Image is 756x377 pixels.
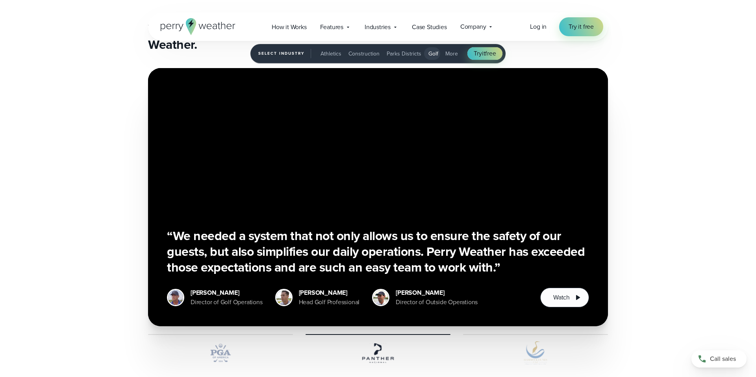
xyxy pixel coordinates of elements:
[306,341,450,365] img: Panther-National.svg
[148,21,608,52] h4: Watch why the , , and trust Perry Weather.
[365,22,391,32] span: Industries
[405,19,454,35] a: Case Studies
[540,288,589,307] button: Watch
[569,22,594,31] span: Try it free
[691,350,747,368] a: Call sales
[460,22,486,31] span: Company
[442,47,461,60] button: More
[474,49,496,58] span: Try free
[276,290,291,305] img: Adam Schafer - Panther National
[148,68,608,326] div: 2 of 3
[258,49,311,58] span: Select Industry
[373,290,388,305] img: Adam LaMore - Panther National Golf
[265,19,313,35] a: How it Works
[428,50,438,58] span: Golf
[167,228,589,275] h3: “We needed a system that not only allows us to ensure the safety of our guests, but also simplifi...
[384,47,424,60] button: Parks Districts
[553,293,570,302] span: Watch
[710,354,736,364] span: Call sales
[320,22,343,32] span: Features
[345,47,383,60] button: Construction
[272,22,307,32] span: How it Works
[445,50,458,58] span: More
[148,341,293,365] img: PGA.svg
[559,17,603,36] a: Try it free
[148,68,608,326] div: slideshow
[412,22,447,32] span: Case Studies
[348,50,380,58] span: Construction
[299,298,360,307] div: Head Golf Professional
[396,298,478,307] div: Director of Outside Operations
[482,49,485,58] span: it
[387,50,421,58] span: Parks Districts
[530,22,547,31] a: Log in
[530,22,547,31] span: Log in
[317,47,345,60] button: Athletics
[425,47,441,60] button: Golf
[467,47,502,60] a: Tryitfree
[191,288,263,298] div: [PERSON_NAME]
[168,290,183,305] img: Tom Dyer - Panther National Golf
[321,50,341,58] span: Athletics
[299,288,360,298] div: [PERSON_NAME]
[191,298,263,307] div: Director of Golf Operations
[396,288,478,298] div: [PERSON_NAME]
